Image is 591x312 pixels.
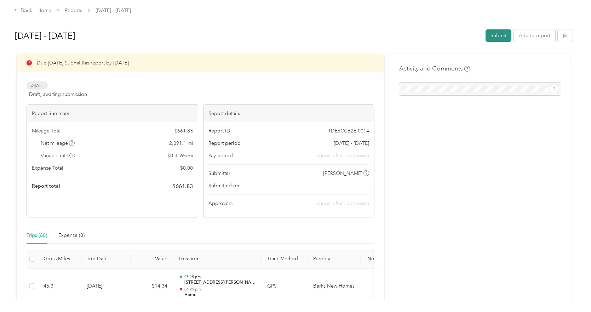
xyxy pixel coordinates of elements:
[317,200,369,206] span: shown after submission
[399,64,470,73] h4: Activity and Comments
[184,274,256,279] p: 05:25 pm
[208,140,241,147] span: Report period
[27,232,47,239] div: Trips (60)
[32,164,63,172] span: Expense Total
[208,182,239,189] span: Submitted on
[32,182,60,190] span: Report total
[308,269,361,304] td: Berks New Homes
[14,6,33,15] div: Back
[81,249,131,269] th: Trip Date
[29,91,87,98] span: Draft, awaiting submission
[172,182,193,191] span: $ 661.83
[262,269,308,304] td: GPS
[208,200,233,207] span: Approvers
[174,127,193,135] span: $ 661.83
[38,7,51,13] a: Home
[203,105,374,122] div: Report details
[27,105,198,122] div: Report Summary
[184,292,256,298] p: Home
[65,7,82,13] a: Reports
[323,170,362,177] span: [PERSON_NAME]
[262,249,308,269] th: Track Method
[328,127,369,135] span: 1DE6CCB2E-0014
[184,279,256,286] p: [STREET_ADDRESS][PERSON_NAME]
[208,170,230,177] span: Submitter
[173,249,262,269] th: Location
[486,29,511,42] button: Submit
[27,81,48,90] span: Draft
[58,232,85,239] div: Expense (0)
[131,249,173,269] th: Value
[208,127,230,135] span: Report ID
[41,152,75,159] span: Variable rate
[361,249,387,269] th: Notes
[81,269,131,304] td: [DATE]
[184,287,256,292] p: 06:25 pm
[180,164,193,172] span: $ 0.00
[334,140,369,147] span: [DATE] - [DATE]
[551,272,591,312] iframe: Everlance-gr Chat Button Frame
[208,152,233,159] span: Pay period
[17,54,384,72] div: Due [DATE]. Submit this report by [DATE]
[15,27,481,44] h1: Sep 1 - 30, 2025
[32,127,62,135] span: Mileage Total
[317,152,369,159] span: shown after submission
[167,152,193,159] span: $ 0.3165 / mi
[96,7,131,14] span: [DATE] - [DATE]
[131,269,173,304] td: $14.34
[368,182,369,189] span: -
[38,249,81,269] th: Gross Miles
[169,140,193,147] span: 2,091.1 mi
[41,140,75,147] span: Net mileage
[308,249,361,269] th: Purpose
[514,29,555,42] button: Add to report
[38,269,81,304] td: 45.3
